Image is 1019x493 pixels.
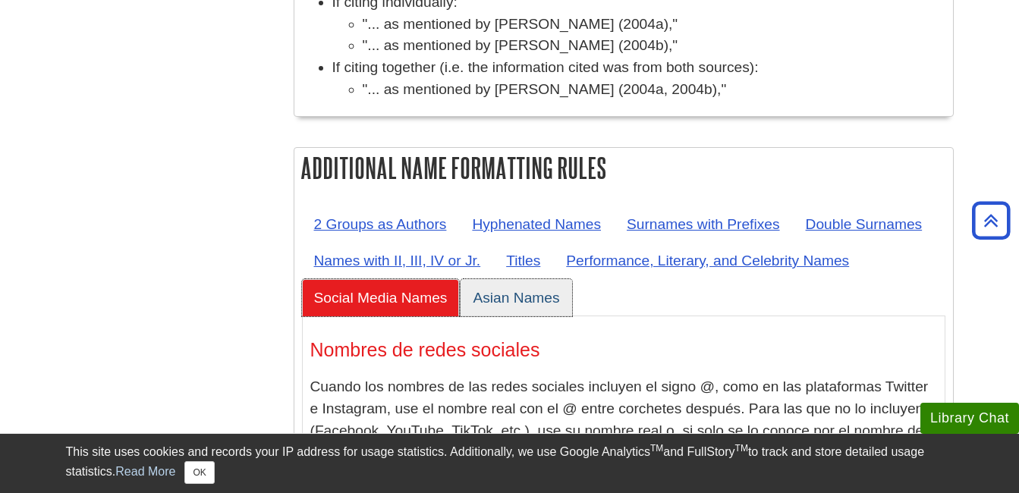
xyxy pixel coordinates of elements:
a: Performance, Literary, and Celebrity Names [554,242,861,279]
font: Cuando los nombres de las redes sociales incluyen el signo @, como en las plataformas Twitter e I... [310,378,929,460]
sup: TM [735,443,748,454]
li: "... as mentioned by [PERSON_NAME] (2004a, 2004b)," [363,79,945,101]
button: Close [184,461,214,484]
a: Surnames with Prefixes [615,206,792,243]
sup: TM [650,443,663,454]
a: Double Surnames [794,206,935,243]
a: Hyphenated Names [460,206,613,243]
a: Asian Names [461,279,571,316]
li: "... as mentioned by [PERSON_NAME] (2004a)," [363,14,945,36]
a: Back to Top [967,210,1015,231]
button: Library Chat [920,403,1019,434]
h2: Additional Name Formatting Rules [294,148,953,188]
li: "... as mentioned by [PERSON_NAME] (2004b)," [363,35,945,57]
a: Read More [115,465,175,478]
a: Titles [494,242,552,279]
a: 2 Groups as Authors [302,206,459,243]
div: This site uses cookies and records your IP address for usage statistics. Additionally, we use Goo... [66,443,954,484]
a: Social Media Names [302,279,460,316]
font: Nombres de redes sociales [310,339,540,360]
a: Names with II, III, IV or Jr. [302,242,493,279]
li: If citing together (i.e. the information cited was from both sources): [332,57,945,101]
